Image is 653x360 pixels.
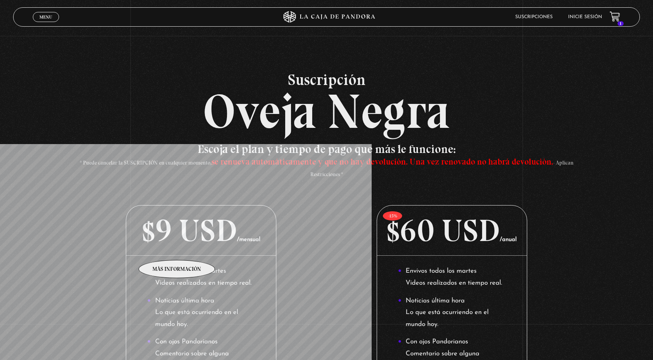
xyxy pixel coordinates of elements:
span: /mensual [237,237,261,243]
li: Noticias última hora Lo que está ocurriendo en el mundo hoy. [147,295,255,331]
span: * Puede cancelar la SUSCRIPCIÓN en cualquier momento, - Aplican Restricciones * [80,160,573,178]
li: Envivos todos los martes Videos realizados en tiempo real. [398,265,506,289]
h2: Oveja Negra [13,72,640,136]
a: Suscripciones [515,15,553,19]
a: Inicie sesión [568,15,602,19]
p: $9 USD [126,205,276,256]
span: Suscripción [13,72,640,87]
h3: Escoja el plan y tiempo de pago que más le funcione: [76,143,577,178]
li: Noticias última hora Lo que está ocurriendo en el mundo hoy. [398,295,506,331]
span: /anual [500,237,517,243]
a: 1 [610,12,620,22]
span: 1 [617,21,624,26]
span: se renueva automáticamente y que no hay devolución. Una vez renovado no habrá devolución. [211,156,553,167]
p: $60 USD [377,205,527,256]
span: Menu [39,15,52,19]
span: Cerrar [37,21,55,26]
li: Envivos todos los martes Videos realizados en tiempo real. [147,265,255,289]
